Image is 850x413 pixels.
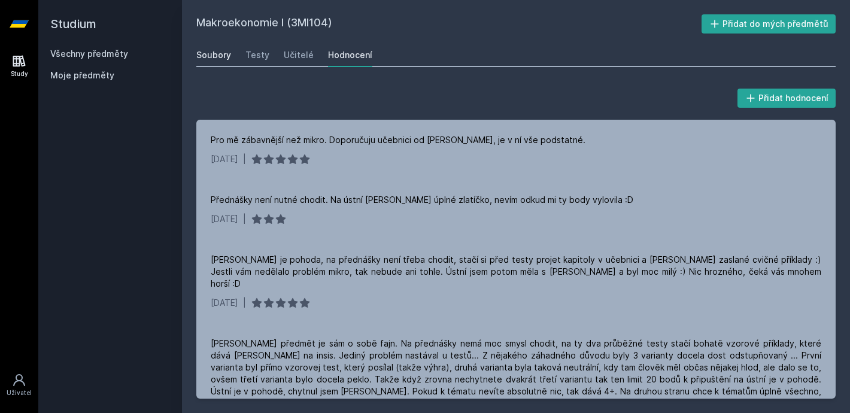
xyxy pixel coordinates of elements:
a: Hodnocení [328,43,372,67]
div: [PERSON_NAME] předmět je sám o sobě fajn. Na přednášky nemá moc smysl chodit, na ty dva průběžné ... [211,338,821,409]
button: Přidat do mých předmětů [702,14,836,34]
span: Moje předměty [50,69,114,81]
div: Testy [245,49,269,61]
div: [PERSON_NAME] je pohoda, na přednášky není třeba chodit, stačí si před testy projet kapitoly v uč... [211,254,821,290]
div: Soubory [196,49,231,61]
div: [DATE] [211,297,238,309]
div: Hodnocení [328,49,372,61]
div: [DATE] [211,153,238,165]
div: Study [11,69,28,78]
div: | [243,297,246,309]
div: Uživatel [7,388,32,397]
div: Učitelé [284,49,314,61]
a: Study [2,48,36,84]
div: Přednášky není nutné chodit. Na ústní [PERSON_NAME] úplné zlatíčko, nevím odkud mi ty body vylovi... [211,194,633,206]
div: [DATE] [211,213,238,225]
h2: Makroekonomie I (3MI104) [196,14,702,34]
a: Všechny předměty [50,48,128,59]
a: Uživatel [2,367,36,403]
div: Pro mě zábavnější než mikro. Doporučuju učebnici od [PERSON_NAME], je v ní vše podstatné. [211,134,585,146]
div: | [243,153,246,165]
div: | [243,213,246,225]
button: Přidat hodnocení [737,89,836,108]
a: Testy [245,43,269,67]
a: Učitelé [284,43,314,67]
a: Soubory [196,43,231,67]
